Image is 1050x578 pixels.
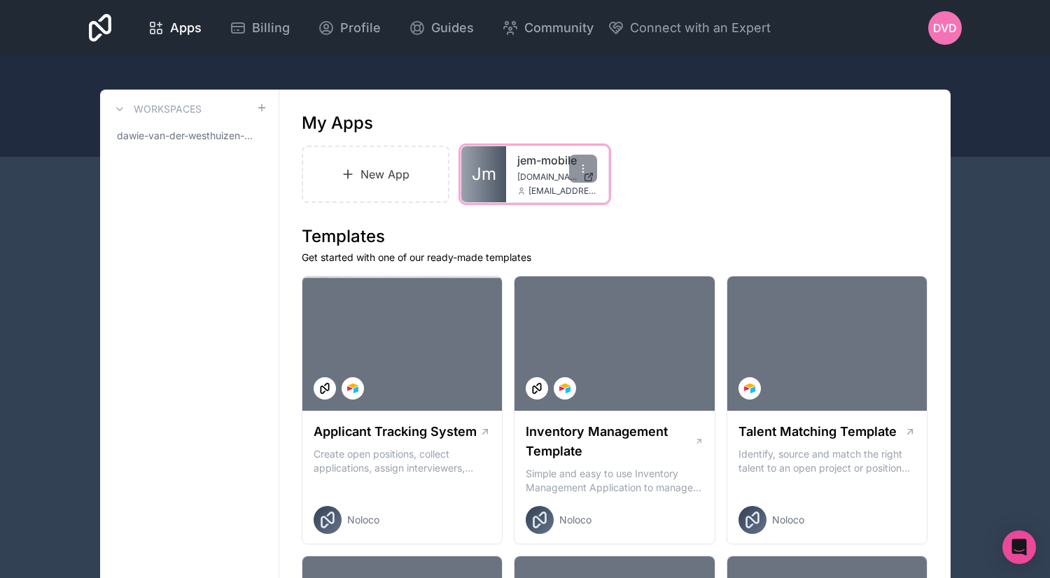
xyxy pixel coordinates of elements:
[302,146,450,203] a: New App
[933,20,957,36] span: Dvd
[517,171,597,183] a: [DOMAIN_NAME]
[472,163,496,185] span: Jm
[111,101,202,118] a: Workspaces
[738,422,897,442] h1: Talent Matching Template
[526,422,694,461] h1: Inventory Management Template
[559,513,591,527] span: Noloco
[136,13,213,43] a: Apps
[608,18,771,38] button: Connect with an Expert
[117,129,256,143] span: dawie-van-der-westhuizen-workspace
[307,13,392,43] a: Profile
[772,513,804,527] span: Noloco
[302,225,928,248] h1: Templates
[347,513,379,527] span: Noloco
[461,146,506,202] a: Jm
[134,102,202,116] h3: Workspaces
[314,447,491,475] p: Create open positions, collect applications, assign interviewers, centralise candidate feedback a...
[431,18,474,38] span: Guides
[347,383,358,394] img: Airtable Logo
[738,447,916,475] p: Identify, source and match the right talent to an open project or position with our Talent Matchi...
[170,18,202,38] span: Apps
[340,18,381,38] span: Profile
[744,383,755,394] img: Airtable Logo
[252,18,290,38] span: Billing
[302,251,928,265] p: Get started with one of our ready-made templates
[526,467,703,495] p: Simple and easy to use Inventory Management Application to manage your stock, orders and Manufact...
[111,123,267,148] a: dawie-van-der-westhuizen-workspace
[491,13,605,43] a: Community
[302,112,373,134] h1: My Apps
[630,18,771,38] span: Connect with an Expert
[517,152,597,169] a: jem-mobile
[218,13,301,43] a: Billing
[314,422,477,442] h1: Applicant Tracking System
[398,13,485,43] a: Guides
[528,185,597,197] span: [EMAIL_ADDRESS][DOMAIN_NAME]
[524,18,594,38] span: Community
[1002,530,1036,564] div: Open Intercom Messenger
[517,171,577,183] span: [DOMAIN_NAME]
[559,383,570,394] img: Airtable Logo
